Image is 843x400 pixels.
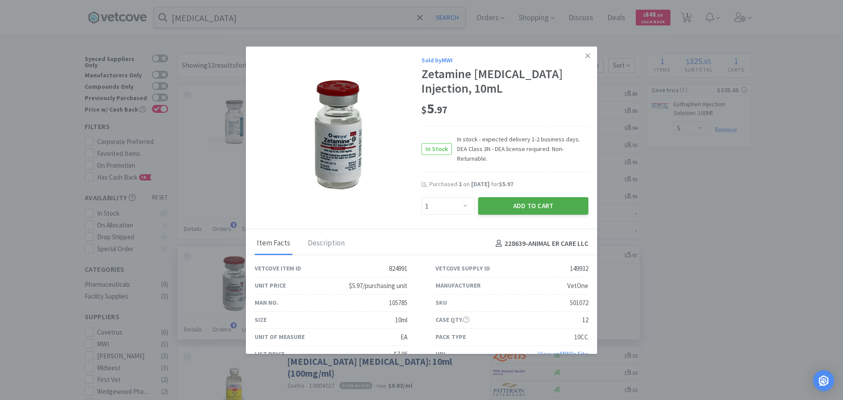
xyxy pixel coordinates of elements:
div: List Price [255,349,285,359]
img: ab261f54df414475bd6306d677772ba6_149932.png [313,78,363,192]
div: Sold by MWI [421,55,588,65]
div: Pack Type [436,332,466,342]
div: Description [306,233,347,255]
div: Unit of Measure [255,332,305,342]
div: Zetamine [MEDICAL_DATA] Injection, 10mL [421,67,588,96]
div: 501072 [570,298,588,308]
div: $7.06 [394,349,407,360]
span: $ [421,104,427,116]
div: URL [436,349,447,359]
div: Man No. [255,298,278,307]
a: View onMWI's Site [538,350,588,358]
div: 12 [582,315,588,325]
div: SKU [436,298,447,307]
span: In Stock [422,144,451,155]
div: Item Facts [255,233,292,255]
span: $5.97 [499,180,513,188]
span: [DATE] [471,180,490,188]
div: Manufacturer [436,281,481,290]
div: Size [255,315,267,324]
div: 105785 [389,298,407,308]
div: $5.97/purchasing unit [349,281,407,291]
span: . 97 [434,104,447,116]
div: Vetcove Supply ID [436,263,490,273]
div: Purchased on for [429,180,588,189]
span: 1 [459,180,462,188]
h4: 228639 - ANIMAL ER CARE LLC [492,238,588,249]
span: 5 [421,100,447,117]
div: 10CC [574,332,588,342]
div: 149932 [570,263,588,274]
div: 824991 [389,263,407,274]
button: Add to Cart [478,197,588,215]
div: Open Intercom Messenger [813,370,834,391]
div: Vetcove Item ID [255,263,301,273]
div: EA [400,332,407,342]
span: In stock - expected delivery 1-2 business days. DEA Class 3N - DEA license required. Non-Returnable. [452,134,588,164]
div: VetOne [567,281,588,291]
div: 10ml [395,315,407,325]
div: Unit Price [255,281,286,290]
div: Case Qty. [436,315,469,324]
